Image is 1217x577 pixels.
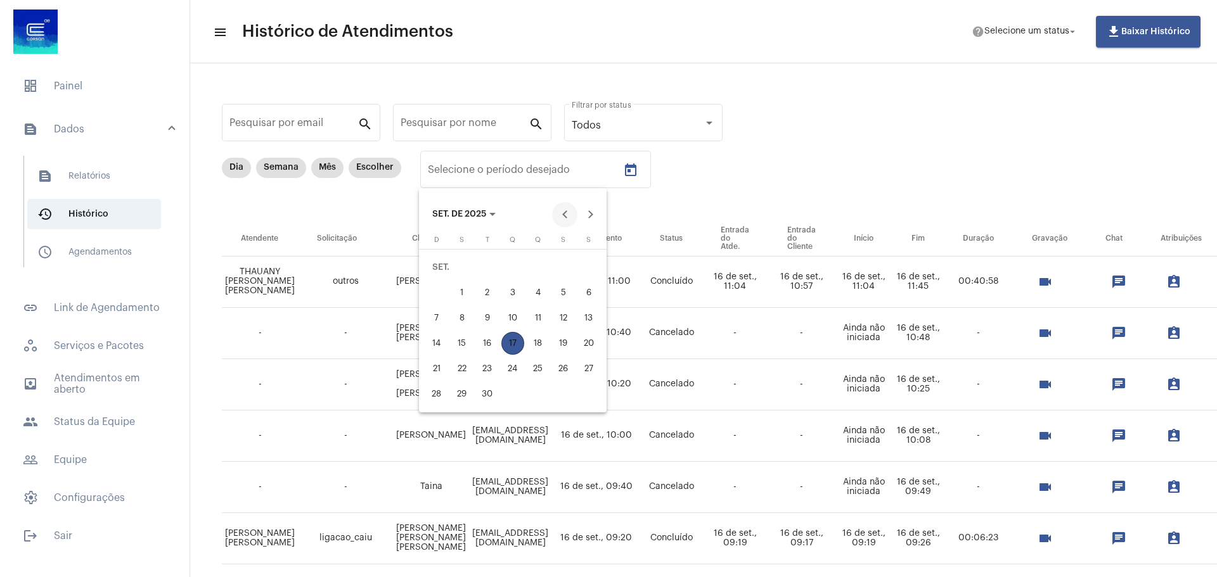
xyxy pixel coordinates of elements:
[561,236,565,243] span: S
[425,383,448,405] div: 28
[576,305,602,331] button: 13 de setembro de 2025
[424,255,602,280] td: SET.
[476,357,499,380] div: 23
[501,281,524,304] div: 3
[577,357,600,380] div: 27
[500,280,525,305] button: 3 de setembro de 2025
[551,280,576,305] button: 5 de setembro de 2025
[449,356,475,381] button: 22 de setembro de 2025
[500,305,525,331] button: 10 de setembro de 2025
[451,357,473,380] div: 22
[577,281,600,304] div: 6
[451,332,473,355] div: 15
[510,236,515,243] span: Q
[451,281,473,304] div: 1
[434,236,439,243] span: D
[501,307,524,329] div: 10
[475,356,500,381] button: 23 de setembro de 2025
[535,236,541,243] span: Q
[576,356,602,381] button: 27 de setembro de 2025
[424,331,449,356] button: 14 de setembro de 2025
[475,381,500,407] button: 30 de setembro de 2025
[552,307,575,329] div: 12
[527,281,550,304] div: 4
[576,331,602,356] button: 20 de setembro de 2025
[527,332,550,355] div: 18
[551,356,576,381] button: 26 de setembro de 2025
[576,280,602,305] button: 6 de setembro de 2025
[451,307,473,329] div: 8
[476,307,499,329] div: 9
[476,332,499,355] div: 16
[475,280,500,305] button: 2 de setembro de 2025
[500,356,525,381] button: 24 de setembro de 2025
[449,305,475,331] button: 8 de setembro de 2025
[552,332,575,355] div: 19
[577,202,603,227] button: Next month
[424,305,449,331] button: 7 de setembro de 2025
[449,331,475,356] button: 15 de setembro de 2025
[586,236,591,243] span: S
[424,356,449,381] button: 21 de setembro de 2025
[432,210,486,219] span: SET. DE 2025
[501,357,524,380] div: 24
[577,307,600,329] div: 13
[424,381,449,407] button: 28 de setembro de 2025
[527,307,550,329] div: 11
[475,305,500,331] button: 9 de setembro de 2025
[425,307,448,329] div: 7
[475,331,500,356] button: 16 de setembro de 2025
[422,202,506,227] button: Choose month and year
[525,331,551,356] button: 18 de setembro de 2025
[476,281,499,304] div: 2
[551,331,576,356] button: 19 de setembro de 2025
[425,332,448,355] div: 14
[525,280,551,305] button: 4 de setembro de 2025
[525,305,551,331] button: 11 de setembro de 2025
[460,236,464,243] span: S
[500,331,525,356] button: 17 de setembro de 2025
[525,356,551,381] button: 25 de setembro de 2025
[476,383,499,405] div: 30
[577,332,600,355] div: 20
[449,280,475,305] button: 1 de setembro de 2025
[486,236,489,243] span: T
[552,281,575,304] div: 5
[552,202,577,227] button: Previous month
[551,305,576,331] button: 12 de setembro de 2025
[451,383,473,405] div: 29
[425,357,448,380] div: 21
[449,381,475,407] button: 29 de setembro de 2025
[552,357,575,380] div: 26
[501,332,524,355] div: 17
[527,357,550,380] div: 25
